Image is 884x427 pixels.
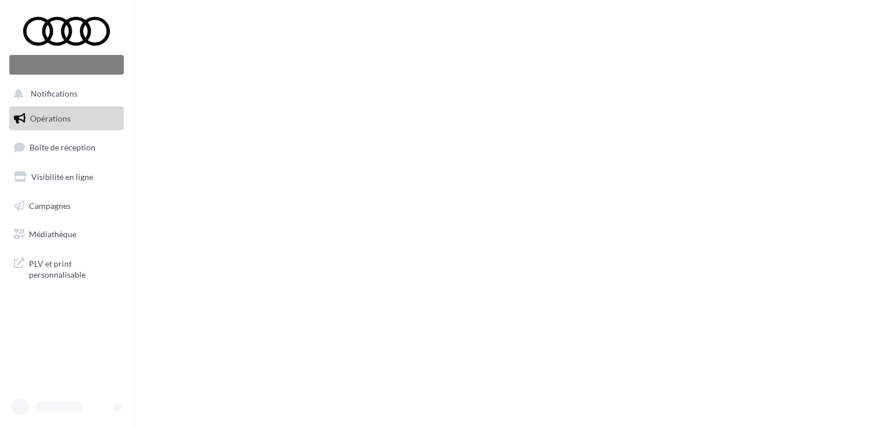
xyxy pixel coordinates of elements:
[29,200,71,210] span: Campagnes
[30,142,95,152] span: Boîte de réception
[7,135,126,160] a: Boîte de réception
[7,251,126,285] a: PLV et print personnalisable
[31,172,93,182] span: Visibilité en ligne
[7,194,126,218] a: Campagnes
[29,229,76,239] span: Médiathèque
[7,222,126,246] a: Médiathèque
[31,89,78,99] span: Notifications
[9,55,124,75] div: Nouvelle campagne
[30,113,71,123] span: Opérations
[29,256,119,281] span: PLV et print personnalisable
[7,165,126,189] a: Visibilité en ligne
[7,106,126,131] a: Opérations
